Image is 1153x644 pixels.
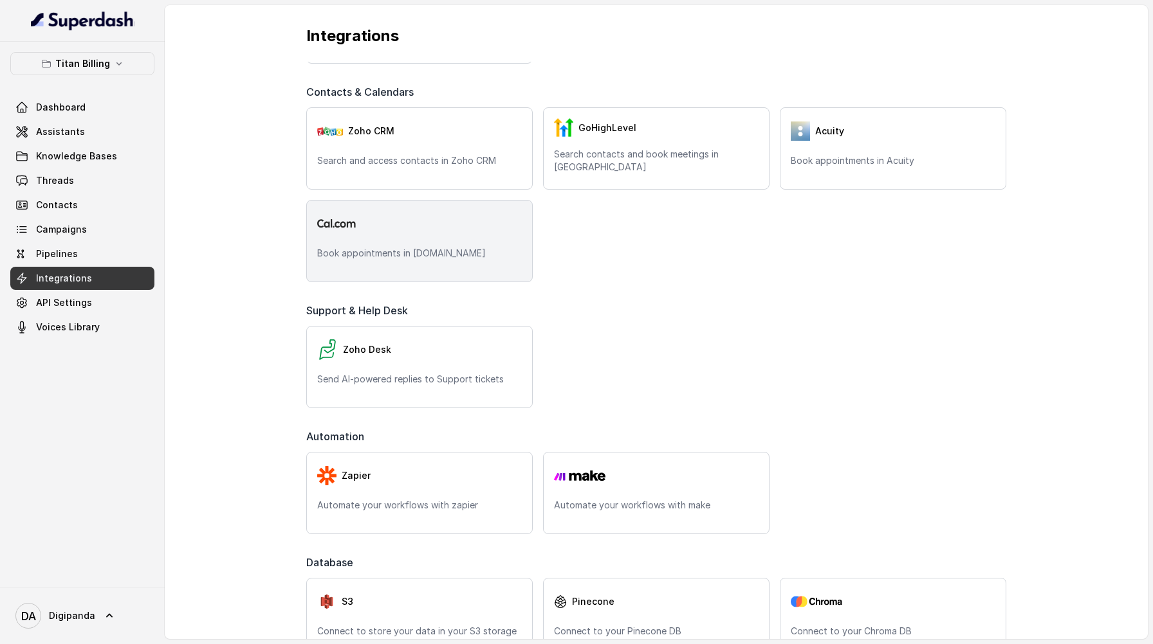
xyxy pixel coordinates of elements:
[10,218,154,241] a: Campaigns
[578,121,636,134] span: GoHighLevel
[554,148,759,174] p: Search contacts and book meetings in [GEOGRAPHIC_DATA]
[31,10,134,31] img: light.svg
[791,625,995,638] p: Connect to your Chroma DB
[306,84,419,100] span: Contacts & Calendars
[791,121,810,141] img: 5vvjV8cQY1AVHSZc2N7qU9QabzYIM+zpgiA0bbq9KFoni1IQNE8dHPp0leJjYW31UJeOyZnSBUO77gdMaNhFCgpjLZzFnVhVC...
[554,470,605,481] img: make.9612228e6969ffa0cff73be6442878a9.svg
[36,101,86,114] span: Dashboard
[36,247,78,260] span: Pipelines
[554,499,759,512] p: Automate your workflows with make
[10,169,154,192] a: Threads
[10,96,154,119] a: Dashboard
[10,242,154,265] a: Pipelines
[21,609,36,623] text: DA
[317,127,343,136] img: zohoCRM.b78897e9cd59d39d120b21c64f7c2b3a.svg
[10,52,154,75] button: Titan Billing
[306,555,358,570] span: Database
[10,120,154,143] a: Assistants
[317,499,522,512] p: Automate your workflows with zapier
[815,125,844,138] span: Acuity
[317,219,356,228] img: logo.svg
[36,296,92,309] span: API Settings
[791,154,995,167] p: Book appointments in Acuity
[317,247,522,260] p: Book appointments in [DOMAIN_NAME]
[317,625,522,638] p: Connect to store your data in your S3 storage
[554,595,567,608] img: Pinecone
[55,56,110,71] p: Titan Billing
[10,267,154,290] a: Integrations
[572,595,614,608] span: Pinecone
[49,609,95,622] span: Digipanda
[36,272,92,285] span: Integrations
[10,316,154,339] a: Voices Library
[342,595,353,608] span: S3
[10,598,154,634] a: Digipanda
[348,125,394,138] span: Zoho CRM
[317,592,337,611] img: s3.e556dc313d5176e93d1286f719841d46.svg
[10,193,154,217] a: Contacts
[36,150,117,163] span: Knowledge Bases
[36,174,74,187] span: Threads
[10,145,154,168] a: Knowledge Bases
[554,625,759,638] p: Connect to your Pinecone DB
[317,466,337,485] img: zapier.4543f92affefe6d6ca2465615c429059.svg
[10,291,154,314] a: API Settings
[317,373,522,386] p: Send AI-powered replies to Support tickets
[317,154,522,167] p: Search and access contacts in Zoho CRM
[306,26,1006,46] p: Integrations
[554,118,573,138] img: GHL.59f7fa3143240424d279.png
[342,469,371,482] span: Zapier
[36,199,78,211] span: Contacts
[306,303,413,318] span: Support & Help Desk
[306,429,369,444] span: Automation
[343,343,391,356] span: Zoho Desk
[36,125,85,138] span: Assistants
[36,223,87,236] span: Campaigns
[791,595,842,608] img: ChromaDB
[36,321,100,334] span: Voices Library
